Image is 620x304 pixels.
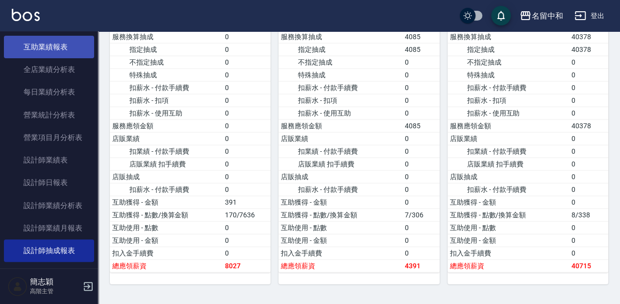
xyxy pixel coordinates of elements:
[110,234,223,247] td: 互助使用 - 金額
[223,56,271,69] td: 0
[278,94,402,107] td: 扣薪水 - 扣項
[569,56,608,69] td: 0
[223,234,271,247] td: 0
[569,30,608,43] td: 40378
[447,119,569,132] td: 服務應領金額
[570,7,608,25] button: 登出
[110,119,223,132] td: 服務應領金額
[447,209,569,221] td: 互助獲得 - 點數/換算金額
[447,30,569,43] td: 服務換算抽成
[110,158,223,170] td: 店販業績 扣手續費
[278,69,402,81] td: 特殊抽成
[402,94,440,107] td: 0
[223,259,271,272] td: 8027
[110,259,223,272] td: 總應領薪資
[110,94,223,107] td: 扣薪水 - 扣項
[223,43,271,56] td: 0
[223,119,271,132] td: 0
[223,209,271,221] td: 170/7636
[402,132,440,145] td: 0
[447,221,569,234] td: 互助使用 - 點數
[278,196,402,209] td: 互助獲得 - 金額
[110,56,223,69] td: 不指定抽成
[569,234,608,247] td: 0
[223,247,271,259] td: 0
[402,209,440,221] td: 7/306
[278,30,402,43] td: 服務換算抽成
[110,69,223,81] td: 特殊抽成
[278,107,402,119] td: 扣薪水 - 使用互助
[223,94,271,107] td: 0
[278,247,402,259] td: 扣入金手續費
[110,107,223,119] td: 扣薪水 - 使用互助
[278,259,402,272] td: 總應領薪資
[110,221,223,234] td: 互助使用 - 點數
[4,126,94,149] a: 營業項目月分析表
[110,145,223,158] td: 扣業績 - 付款手續費
[278,56,402,69] td: 不指定抽成
[569,247,608,259] td: 0
[4,262,94,284] a: 設計師排行榜
[278,145,402,158] td: 扣業績 - 付款手續費
[4,171,94,194] a: 設計師日報表
[402,158,440,170] td: 0
[223,158,271,170] td: 0
[30,277,80,287] h5: 簡志穎
[110,209,223,221] td: 互助獲得 - 點數/換算金額
[569,119,608,132] td: 40378
[223,69,271,81] td: 0
[223,107,271,119] td: 0
[447,69,569,81] td: 特殊抽成
[402,247,440,259] td: 0
[402,170,440,183] td: 0
[30,287,80,296] p: 高階主管
[278,170,402,183] td: 店販抽成
[569,145,608,158] td: 0
[569,209,608,221] td: 8/338
[110,132,223,145] td: 店販業績
[447,132,569,145] td: 店販業績
[569,221,608,234] td: 0
[110,81,223,94] td: 扣薪水 - 付款手續費
[4,239,94,262] a: 設計師抽成報表
[278,43,402,56] td: 指定抽成
[569,170,608,183] td: 0
[402,107,440,119] td: 0
[402,69,440,81] td: 0
[402,259,440,272] td: 4391
[491,6,511,25] button: save
[447,43,569,56] td: 指定抽成
[4,104,94,126] a: 營業統計分析表
[223,196,271,209] td: 391
[223,30,271,43] td: 0
[278,81,402,94] td: 扣薪水 - 付款手續費
[402,145,440,158] td: 0
[569,259,608,272] td: 40715
[447,247,569,259] td: 扣入金手續費
[12,9,40,21] img: Logo
[447,183,569,196] td: 扣薪水 - 付款手續費
[569,69,608,81] td: 0
[223,132,271,145] td: 0
[516,6,567,26] button: 名留中和
[4,149,94,171] a: 設計師業績表
[223,221,271,234] td: 0
[447,56,569,69] td: 不指定抽成
[402,81,440,94] td: 0
[110,196,223,209] td: 互助獲得 - 金額
[4,81,94,103] a: 每日業績分析表
[402,234,440,247] td: 0
[110,247,223,259] td: 扣入金手續費
[4,217,94,239] a: 設計師業績月報表
[402,30,440,43] td: 4085
[278,183,402,196] td: 扣薪水 - 付款手續費
[402,221,440,234] td: 0
[447,158,569,170] td: 店販業績 扣手續費
[223,183,271,196] td: 0
[531,10,563,22] div: 名留中和
[278,221,402,234] td: 互助使用 - 點數
[278,119,402,132] td: 服務應領金額
[4,36,94,58] a: 互助業績報表
[447,234,569,247] td: 互助使用 - 金額
[569,81,608,94] td: 0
